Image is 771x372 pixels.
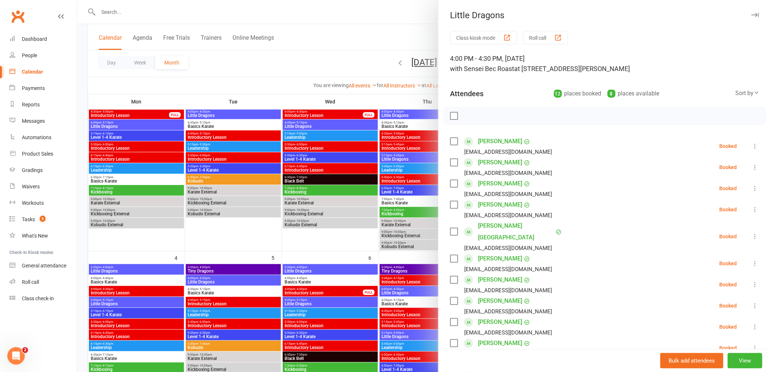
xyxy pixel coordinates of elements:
a: [PERSON_NAME] [478,199,522,211]
span: with Sensei Bec Roast [450,65,514,73]
div: Automations [22,134,51,140]
div: Attendees [450,89,484,99]
button: Roll call [523,31,568,44]
div: Dashboard [22,36,47,42]
div: [EMAIL_ADDRESS][DOMAIN_NAME] [464,168,552,178]
a: Tasks 5 [9,211,77,228]
div: People [22,52,37,58]
a: [PERSON_NAME] [478,157,522,168]
div: Waivers [22,184,40,189]
div: Booked [719,144,737,149]
div: Booked [719,345,737,351]
div: Calendar [22,69,43,75]
a: Reports [9,97,77,113]
div: Roll call [22,279,39,285]
div: [EMAIL_ADDRESS][DOMAIN_NAME] [464,328,552,337]
div: What's New [22,233,48,239]
a: [PERSON_NAME] [478,136,522,147]
a: [PERSON_NAME] [478,295,522,307]
div: Tasks [22,216,35,222]
div: Booked [719,303,737,308]
a: Waivers [9,179,77,195]
div: places available [607,89,660,99]
a: [PERSON_NAME] [478,253,522,265]
div: Reports [22,102,40,107]
a: [PERSON_NAME] [478,274,522,286]
div: Product Sales [22,151,53,157]
div: Sort by [735,89,759,98]
div: [EMAIL_ADDRESS][DOMAIN_NAME] [464,307,552,316]
span: 2 [22,347,28,353]
div: 4:00 PM - 4:30 PM, [DATE] [450,54,759,74]
a: Automations [9,129,77,146]
a: [PERSON_NAME][GEOGRAPHIC_DATA] [478,220,554,243]
a: [PERSON_NAME] [478,337,522,349]
a: People [9,47,77,64]
button: Bulk add attendees [660,353,723,368]
a: Workouts [9,195,77,211]
iframe: Intercom live chat [7,347,25,365]
div: Booked [719,186,737,191]
div: Payments [22,85,45,91]
a: Dashboard [9,31,77,47]
div: [EMAIL_ADDRESS][DOMAIN_NAME] [464,243,552,253]
div: Booked [719,324,737,329]
div: Booked [719,165,737,170]
div: [EMAIL_ADDRESS][DOMAIN_NAME] [464,286,552,295]
div: 12 [554,90,562,98]
a: Gradings [9,162,77,179]
div: [EMAIL_ADDRESS][DOMAIN_NAME] [464,147,552,157]
div: 8 [607,90,615,98]
span: at [STREET_ADDRESS][PERSON_NAME] [514,65,630,73]
a: Clubworx [9,7,27,26]
div: Little Dragons [438,10,771,20]
a: Product Sales [9,146,77,162]
a: Class kiosk mode [9,290,77,307]
span: 5 [40,216,46,222]
a: General attendance kiosk mode [9,258,77,274]
a: [PERSON_NAME] [478,316,522,328]
a: Roll call [9,274,77,290]
button: View [728,353,762,368]
a: Messages [9,113,77,129]
div: Booked [719,207,737,212]
a: What's New [9,228,77,244]
div: Class check-in [22,295,54,301]
div: Booked [719,261,737,266]
div: Booked [719,234,737,239]
button: Class kiosk mode [450,31,517,44]
div: [EMAIL_ADDRESS][DOMAIN_NAME] [464,189,552,199]
a: [PERSON_NAME] [478,178,522,189]
a: Calendar [9,64,77,80]
div: Messages [22,118,45,124]
div: [EMAIL_ADDRESS][DOMAIN_NAME] [464,211,552,220]
div: Booked [719,282,737,287]
a: Payments [9,80,77,97]
div: General attendance [22,263,66,269]
div: Workouts [22,200,44,206]
div: Gradings [22,167,43,173]
div: [EMAIL_ADDRESS][DOMAIN_NAME] [464,265,552,274]
div: places booked [554,89,602,99]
